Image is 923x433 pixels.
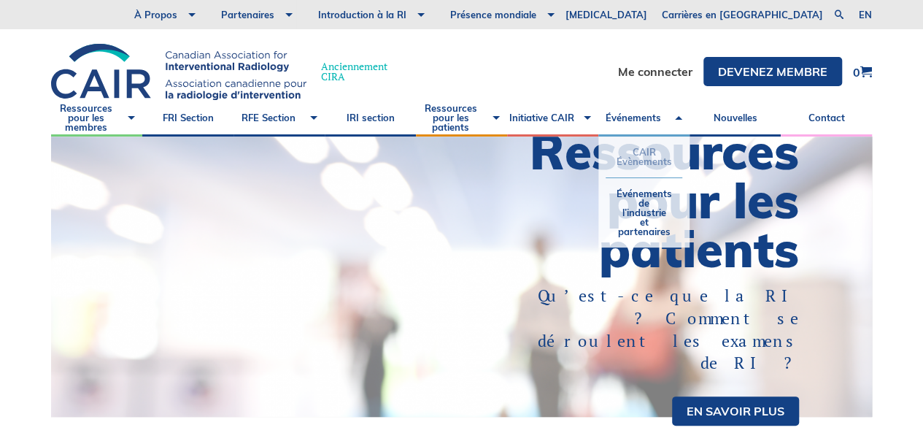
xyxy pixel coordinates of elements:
img: CIRA [51,44,306,100]
a: AnciennementCIRA [51,44,402,100]
a: Ressources pour les patients [416,100,507,137]
a: Contact [781,100,872,137]
a: Nouvelles [690,100,781,137]
a: Initiative CAIR [507,100,598,137]
a: DEVENEZ MEMBRE [703,57,842,86]
p: Qu’est-ce que la RI ? Comment se déroulent les examens de RI ? [513,285,800,375]
h1: Ressources pour les patients [462,127,800,274]
a: RFE Section [233,100,325,137]
span: Anciennement CIRA [321,61,387,82]
a: IRI section [325,100,416,137]
a: FRI Section [142,100,233,137]
a: CAIR Évènements [606,137,682,177]
a: En savoir plus [672,396,799,426]
a: Événements de l’industrie et partenaires [606,178,682,248]
a: Événements [598,100,690,137]
a: Me connecter [618,66,692,77]
a: Ressources pour les membres [51,100,142,137]
a: en [859,10,872,20]
a: 0 [853,66,872,78]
